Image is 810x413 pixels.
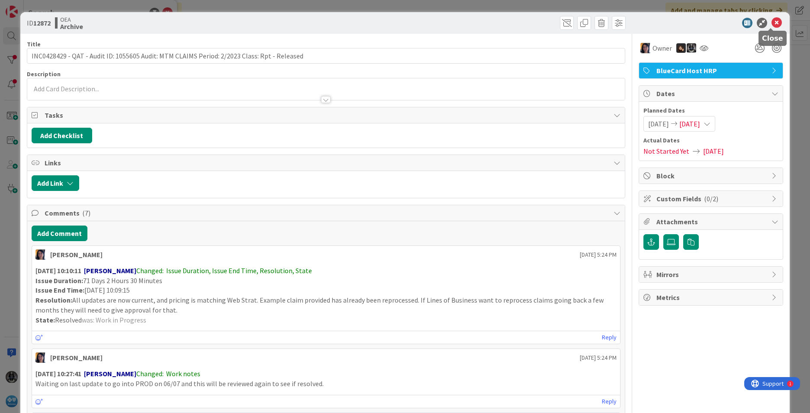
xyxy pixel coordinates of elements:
[136,266,312,275] span: Changed: Issue Duration, Issue End Time, Resolution, State
[35,296,72,304] strong: Resolution:
[656,292,767,303] span: Metrics
[45,208,609,218] span: Comments
[60,16,83,23] span: OEA
[643,146,689,156] span: Not Started Yet
[84,266,136,275] strong: [PERSON_NAME]
[82,209,90,217] span: ( 7 )
[50,352,103,363] div: [PERSON_NAME]
[27,70,61,78] span: Description
[45,3,47,10] div: 1
[640,43,651,53] img: TC
[35,295,617,315] p: All updates are now current, and pricing is matching Web Strat. Example claim provided has alread...
[35,369,81,378] strong: [DATE] 10:27:41
[45,110,609,120] span: Tasks
[704,194,718,203] span: ( 0/2 )
[643,136,778,145] span: Actual Dates
[45,158,609,168] span: Links
[33,19,51,27] b: 12872
[656,194,767,204] span: Custom Fields
[136,369,200,378] span: Changed: Work notes
[703,146,724,156] span: [DATE]
[60,23,83,30] b: Archive
[35,276,617,286] p: 71 Days 2 Hours 30 Minutes
[656,269,767,280] span: Mirrors
[676,43,686,53] img: ZB
[35,276,83,285] strong: Issue Duration:
[35,285,617,295] p: [DATE] 10:09:15
[602,332,617,343] a: Reply
[35,352,46,363] img: TC
[27,48,625,64] input: type card name here...
[656,65,767,76] span: BlueCard Host HRP
[35,249,46,260] img: TC
[32,128,92,143] button: Add Checklist
[35,316,55,324] strong: State:
[648,119,669,129] span: [DATE]
[580,250,617,259] span: [DATE] 5:24 PM
[82,316,146,324] span: was: Work in Progress
[687,43,696,53] img: KG
[35,286,84,294] strong: Issue End Time:
[32,175,79,191] button: Add Link
[652,43,672,53] span: Owner
[762,34,783,42] h5: Close
[656,88,767,99] span: Dates
[35,266,81,275] strong: [DATE] 10:10:11
[580,353,617,362] span: [DATE] 5:24 PM
[643,106,778,115] span: Planned Dates
[50,249,103,260] div: [PERSON_NAME]
[35,379,617,389] p: Waiting on last update to go into PROD on 06/07 and this will be reviewed again to see if resolved.
[27,40,41,48] label: Title
[656,216,767,227] span: Attachments
[27,18,51,28] span: ID
[18,1,39,12] span: Support
[84,369,136,378] strong: [PERSON_NAME]
[602,396,617,407] a: Reply
[656,171,767,181] span: Block
[32,226,87,241] button: Add Comment
[679,119,700,129] span: [DATE]
[35,315,617,325] p: Resolved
